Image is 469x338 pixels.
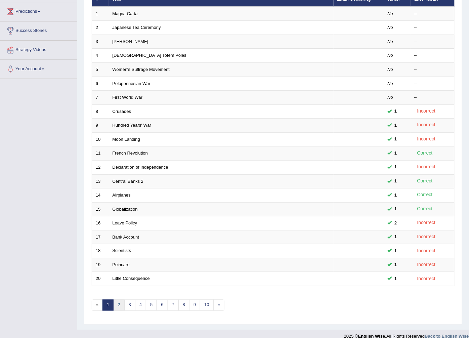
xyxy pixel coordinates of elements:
td: 19 [92,258,109,272]
div: Correct [415,191,436,199]
a: 8 [178,300,189,311]
a: French Revolution [113,151,148,156]
div: Incorrect [415,108,438,115]
div: Incorrect [415,247,438,255]
div: Incorrect [415,163,438,171]
td: 8 [92,104,109,119]
a: Scientists [113,248,131,253]
div: Correct [415,205,436,213]
a: First World War [113,95,143,100]
div: Incorrect [415,261,438,269]
td: 10 [92,132,109,146]
a: Globalization [113,207,138,212]
td: 4 [92,49,109,63]
a: [DEMOGRAPHIC_DATA] Totem Poles [113,53,186,58]
td: 1 [92,7,109,21]
em: No [388,25,393,30]
td: 15 [92,202,109,216]
td: 7 [92,91,109,105]
a: Crusades [113,109,131,114]
span: You can still take this question [392,234,400,241]
span: You can still take this question [392,122,400,129]
div: Incorrect [415,219,438,227]
a: 9 [189,300,200,311]
span: You can still take this question [392,248,400,255]
a: Bank Account [113,235,139,240]
a: 10 [200,300,213,311]
div: Incorrect [415,135,438,143]
em: No [388,81,393,86]
em: No [388,95,393,100]
td: 6 [92,77,109,91]
td: 5 [92,63,109,77]
a: Little Consequence [113,276,150,281]
a: Moon Landing [113,137,140,142]
a: Leave Policy [113,220,137,225]
td: 16 [92,216,109,230]
a: Airplanes [113,193,131,198]
td: 2 [92,21,109,35]
span: You can still take this question [392,178,400,185]
span: You can still take this question [392,192,400,199]
td: 11 [92,146,109,161]
a: Magna Carta [113,11,138,16]
a: Central Banks 2 [113,179,144,184]
em: No [388,11,393,16]
a: 3 [124,300,135,311]
div: – [415,67,451,73]
a: 5 [146,300,157,311]
div: – [415,52,451,59]
td: 3 [92,35,109,49]
a: [PERSON_NAME] [113,39,148,44]
a: » [213,300,224,311]
a: Your Account [0,60,77,77]
a: 1 [102,300,114,311]
a: Success Stories [0,22,77,38]
div: Incorrect [415,275,438,283]
a: Peloponnesian War [113,81,151,86]
em: No [388,39,393,44]
span: You can still take this question [392,164,400,171]
a: 2 [113,300,124,311]
td: 13 [92,174,109,188]
div: Correct [415,177,436,185]
div: – [415,39,451,45]
div: – [415,25,451,31]
em: No [388,53,393,58]
span: You can still take this question [392,276,400,283]
a: 6 [157,300,168,311]
td: 12 [92,160,109,174]
td: 20 [92,272,109,286]
span: « [92,300,103,311]
span: You can still take this question [392,150,400,157]
span: You can still take this question [392,108,400,115]
a: 4 [135,300,146,311]
span: You can still take this question [392,220,400,227]
a: 7 [168,300,179,311]
td: 17 [92,230,109,244]
a: Poincare [113,262,130,267]
div: – [415,11,451,17]
a: Women's Suffrage Movement [113,67,170,72]
div: – [415,81,451,87]
span: You can still take this question [392,261,400,268]
span: You can still take this question [392,206,400,213]
a: Predictions [0,2,77,19]
div: – [415,94,451,101]
a: Declaration of Independence [113,165,168,170]
a: Strategy Videos [0,41,77,57]
a: Hundred Years' War [113,123,151,128]
div: Incorrect [415,121,438,129]
td: 18 [92,244,109,258]
div: Correct [415,150,436,157]
td: 14 [92,188,109,203]
a: Japanese Tea Ceremony [113,25,161,30]
div: Incorrect [415,233,438,241]
em: No [388,67,393,72]
span: You can still take this question [392,136,400,143]
td: 9 [92,119,109,133]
